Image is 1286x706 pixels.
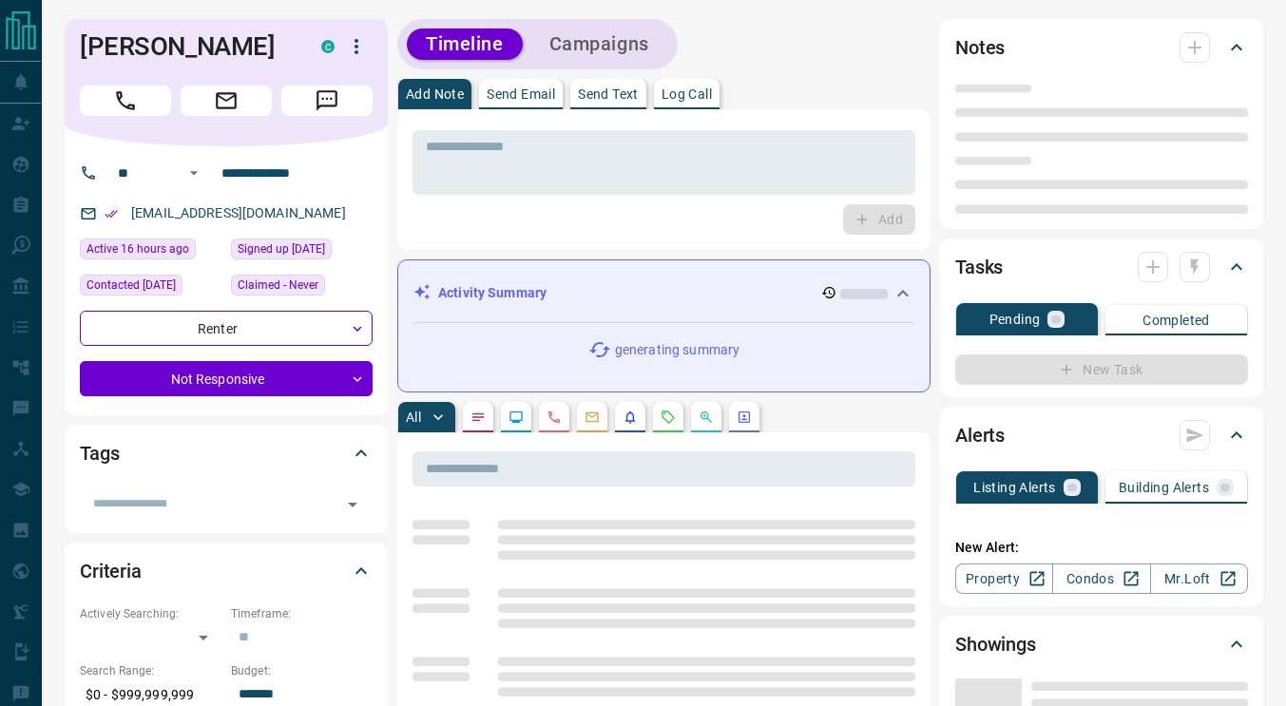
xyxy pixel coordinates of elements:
h2: Tasks [955,252,1003,282]
div: Thu Aug 14 2025 [80,239,221,265]
div: Alerts [955,412,1248,458]
span: Claimed - Never [238,276,318,295]
div: Tasks [955,244,1248,290]
div: Criteria [80,548,373,594]
p: Add Note [406,87,464,101]
button: Open [182,162,205,184]
div: Showings [955,621,1248,667]
svg: Opportunities [699,410,714,425]
button: Open [339,491,366,518]
p: Search Range: [80,662,221,679]
p: Timeframe: [231,605,373,622]
div: Notes [955,25,1248,70]
p: All [406,410,421,424]
p: generating summary [615,340,739,360]
p: Pending [989,313,1041,326]
h2: Notes [955,32,1005,63]
span: Message [281,86,373,116]
svg: Requests [661,410,676,425]
a: [EMAIL_ADDRESS][DOMAIN_NAME] [131,205,346,220]
h1: [PERSON_NAME] [80,31,293,62]
p: Budget: [231,662,373,679]
button: Timeline [407,29,523,60]
svg: Emails [585,410,600,425]
h2: Tags [80,438,119,468]
svg: Notes [470,410,486,425]
h2: Showings [955,629,1036,659]
svg: Lead Browsing Activity [509,410,524,425]
div: condos.ca [321,40,335,53]
span: Contacted [DATE] [86,276,176,295]
p: New Alert: [955,538,1248,558]
a: Property [955,563,1053,594]
h2: Criteria [80,556,142,586]
p: Listing Alerts [973,481,1056,494]
svg: Calls [547,410,562,425]
svg: Email Verified [105,207,118,220]
div: Renter [80,311,373,346]
svg: Agent Actions [737,410,752,425]
div: Not Responsive [80,361,373,396]
div: Wed Mar 17 2021 [80,275,221,301]
span: Signed up [DATE] [238,239,325,258]
span: Email [181,86,272,116]
p: Send Email [487,87,555,101]
p: Send Text [578,87,639,101]
span: Call [80,86,171,116]
p: Activity Summary [438,283,547,303]
p: Log Call [662,87,712,101]
div: Tags [80,430,373,476]
p: Building Alerts [1119,481,1209,494]
div: Activity Summary [413,276,914,311]
p: Actively Searching: [80,605,221,622]
button: Campaigns [530,29,668,60]
h2: Alerts [955,420,1005,450]
p: Completed [1142,314,1210,327]
div: Sun Jan 20 2019 [231,239,373,265]
span: Active 16 hours ago [86,239,189,258]
svg: Listing Alerts [623,410,638,425]
a: Mr.Loft [1150,563,1248,594]
a: Condos [1052,563,1150,594]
